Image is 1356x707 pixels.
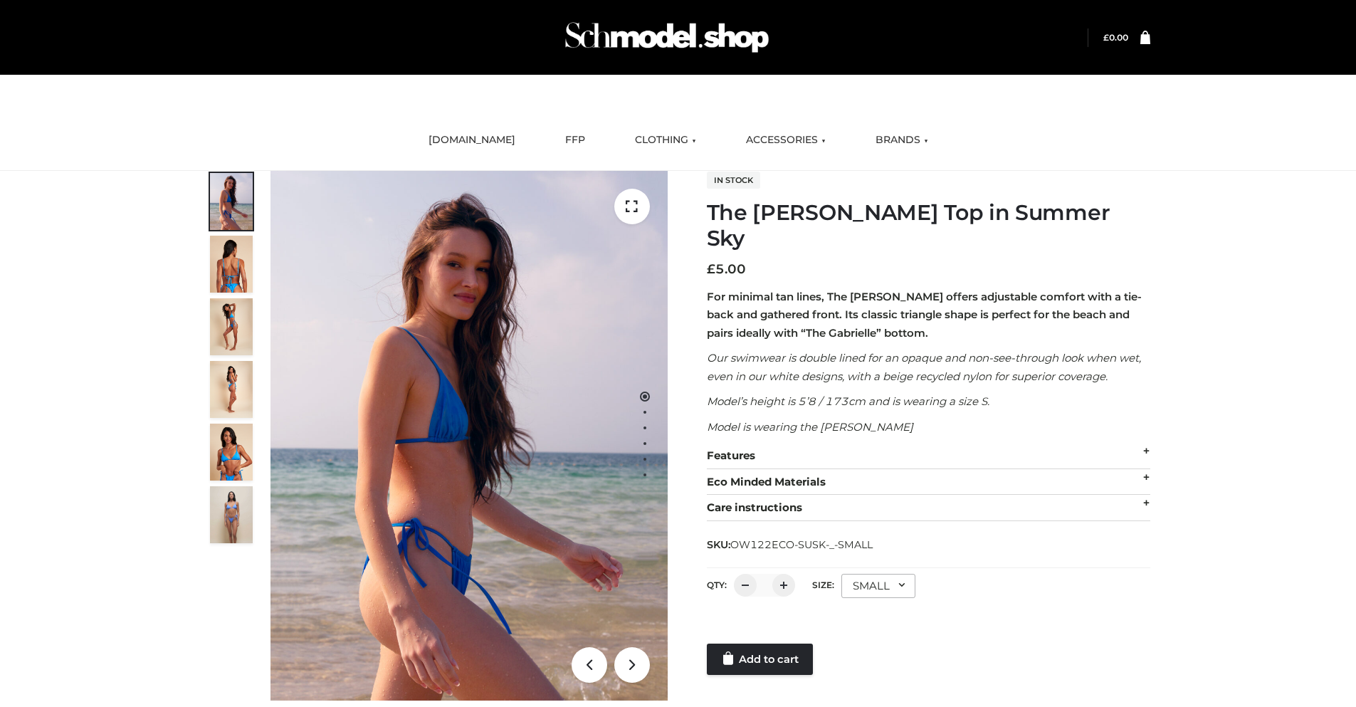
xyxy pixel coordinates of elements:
[707,580,727,590] label: QTY:
[707,394,989,408] em: Model’s height is 5’8 / 173cm and is wearing a size S.
[210,236,253,293] img: 5.Alex-top_CN-1-1_1-1.jpg
[707,290,1142,340] strong: For minimal tan lines, The [PERSON_NAME] offers adjustable comfort with a tie-back and gathered f...
[210,424,253,481] img: 2.Alex-top_CN-1-1-2.jpg
[210,298,253,355] img: 4.Alex-top_CN-1-1-2.jpg
[707,420,913,434] em: Model is wearing the [PERSON_NAME]
[1103,32,1128,43] bdi: 0.00
[841,574,915,598] div: SMALL
[210,361,253,418] img: 3.Alex-top_CN-1-1-2.jpg
[735,125,836,156] a: ACCESSORIES
[560,9,774,66] img: Schmodel Admin 964
[707,469,1150,496] div: Eco Minded Materials
[865,125,939,156] a: BRANDS
[707,495,1150,521] div: Care instructions
[707,261,746,277] bdi: 5.00
[624,125,707,156] a: CLOTHING
[1103,32,1109,43] span: £
[210,173,253,230] img: 1.Alex-top_SS-1_4464b1e7-c2c9-4e4b-a62c-58381cd673c0-1.jpg
[812,580,834,590] label: Size:
[707,443,1150,469] div: Features
[707,644,813,675] a: Add to cart
[707,351,1141,383] em: Our swimwear is double lined for an opaque and non-see-through look when wet, even in our white d...
[707,172,760,189] span: In stock
[210,486,253,543] img: SSVC.jpg
[270,171,668,701] img: 1.Alex-top_SS-1_4464b1e7-c2c9-4e4b-a62c-58381cd673c0 (1)
[707,536,874,553] span: SKU:
[707,261,715,277] span: £
[555,125,596,156] a: FFP
[1103,32,1128,43] a: £0.00
[707,200,1150,251] h1: The [PERSON_NAME] Top in Summer Sky
[418,125,526,156] a: [DOMAIN_NAME]
[730,538,873,551] span: OW122ECO-SUSK-_-SMALL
